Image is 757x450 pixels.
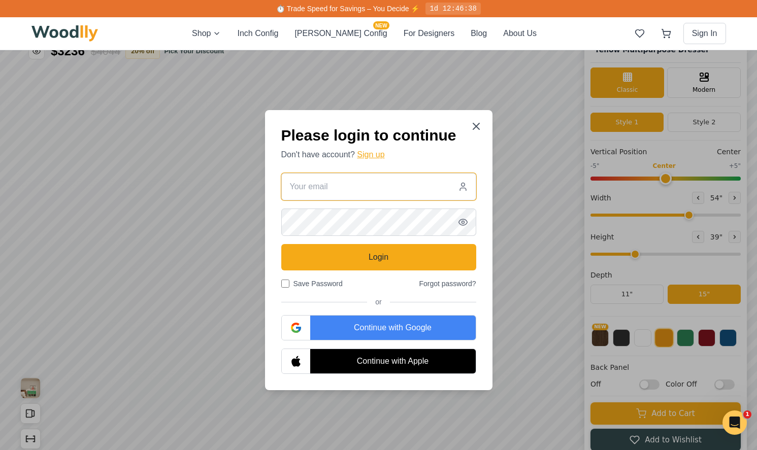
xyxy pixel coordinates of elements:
[294,27,387,40] button: [PERSON_NAME] ConfigNEW
[375,266,381,276] span: or
[722,410,747,435] iframe: Intercom live chat
[419,248,476,258] button: Forgot password?
[471,27,487,40] button: Blog
[31,25,98,42] img: Woodlly
[373,21,389,29] span: NEW
[281,284,476,309] button: Continue with Google
[404,27,454,40] button: For Designers
[743,410,751,419] span: 1
[310,318,476,342] div: Continue with Apple
[281,249,289,257] input: Save Password
[281,118,476,130] p: Don't have account?
[276,5,419,13] span: ⏱️ Trade Speed for Savings – You Decide ⚡
[683,23,726,44] button: Sign In
[281,213,476,239] button: Login
[281,248,343,258] label: Save Password
[281,142,476,169] input: Your email
[237,27,278,40] button: Inch Config
[310,285,476,309] div: Continue with Google
[425,3,480,15] div: 1d 12:46:38
[192,27,221,40] button: Shop
[503,27,537,40] button: About Us
[357,118,384,130] button: Sign up
[281,318,476,343] button: Continue with Apple
[281,95,476,114] h2: Please login to continue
